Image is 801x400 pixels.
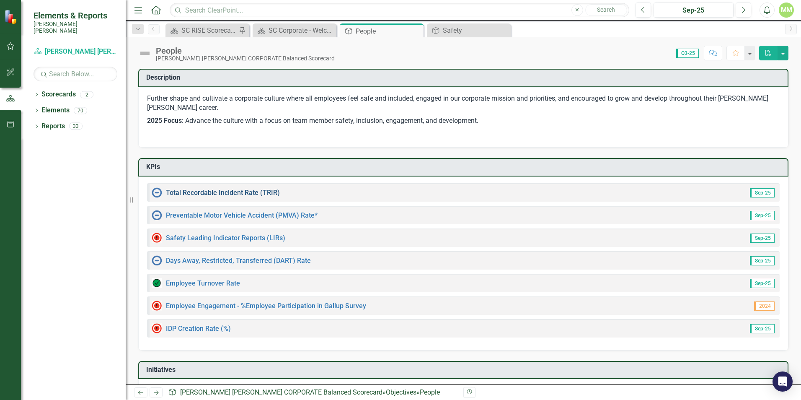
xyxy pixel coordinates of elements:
div: [PERSON_NAME] [PERSON_NAME] CORPORATE Balanced Scorecard [156,55,335,62]
a: Employee Turnover Rate​ [166,279,240,287]
img: On Target [152,278,162,288]
img: No Information [152,210,162,220]
h3: Initiatives [146,366,783,374]
input: Search ClearPoint... [170,3,629,18]
a: Total Recordable Incident Rate (TRIR) [166,189,280,197]
div: SC Corporate - Welcome to ClearPoint [269,25,334,36]
div: Open Intercom Messenger [773,371,793,392]
div: 33 [69,123,83,130]
a: Preventable Motor Vehicle Accident (PMVA) Rate* [166,211,318,219]
a: [PERSON_NAME] [PERSON_NAME] CORPORATE Balanced Scorecard [180,388,382,396]
button: Sep-25 [654,3,734,18]
button: Search [585,4,627,16]
a: Scorecards [41,90,76,99]
div: People [356,26,421,36]
div: SC RISE Scorecard - Welcome to ClearPoint [181,25,237,36]
a: SC RISE Scorecard - Welcome to ClearPoint [168,25,237,36]
button: MM [779,3,794,18]
a: Safety Leading Indicator Reports (LIRs) [166,234,285,242]
div: People [420,388,440,396]
div: Sep-25 [656,5,731,16]
a: Days Away, Restricted, Transferred (DART) Rate [166,257,311,265]
span: Search [597,6,615,13]
a: Reports [41,122,65,131]
img: Not Meeting Target [152,233,162,243]
span: Sep-25 [750,256,775,265]
input: Search Below... [34,67,117,81]
a: [PERSON_NAME] [PERSON_NAME] CORPORATE Balanced Scorecard [34,47,117,57]
span: 2024 [754,301,775,311]
strong: 2025 Focus [147,117,182,125]
span: Sep-25 [750,279,775,288]
img: Not Meeting Target [152,323,162,333]
a: Safety [429,25,509,36]
img: No Information [152,255,162,265]
h3: Description [146,74,783,81]
p: : Advance the culture with a focus on team member safety, inclusion, engagement, and development. [147,114,780,127]
h3: KPIs [146,163,783,171]
img: Not Defined [138,47,152,60]
span: Sep-25 [750,211,775,220]
div: » » [168,388,457,397]
span: Sep-25 [750,324,775,333]
a: Elements [41,106,70,115]
span: Sep-25 [750,234,775,243]
a: Employee Engagement - %Employee Participation in Gallup Survey​ [166,302,366,310]
a: IDP Creation Rate (%) [166,325,231,332]
div: 2 [80,91,93,98]
a: Objectives [386,388,416,396]
span: Q3-25 [676,49,699,58]
p: Further shape and cultivate a corporate culture where all employees feel safe and included, engag... [147,94,780,115]
img: No Information [152,187,162,197]
span: Sep-25 [750,188,775,197]
div: People [156,46,335,55]
img: Not Meeting Target [152,301,162,311]
a: SC Corporate - Welcome to ClearPoint [255,25,334,36]
div: 70 [74,107,87,114]
span: Elements & Reports [34,10,117,21]
div: Safety [443,25,509,36]
img: ClearPoint Strategy [4,10,19,24]
small: [PERSON_NAME] [PERSON_NAME] [34,21,117,34]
